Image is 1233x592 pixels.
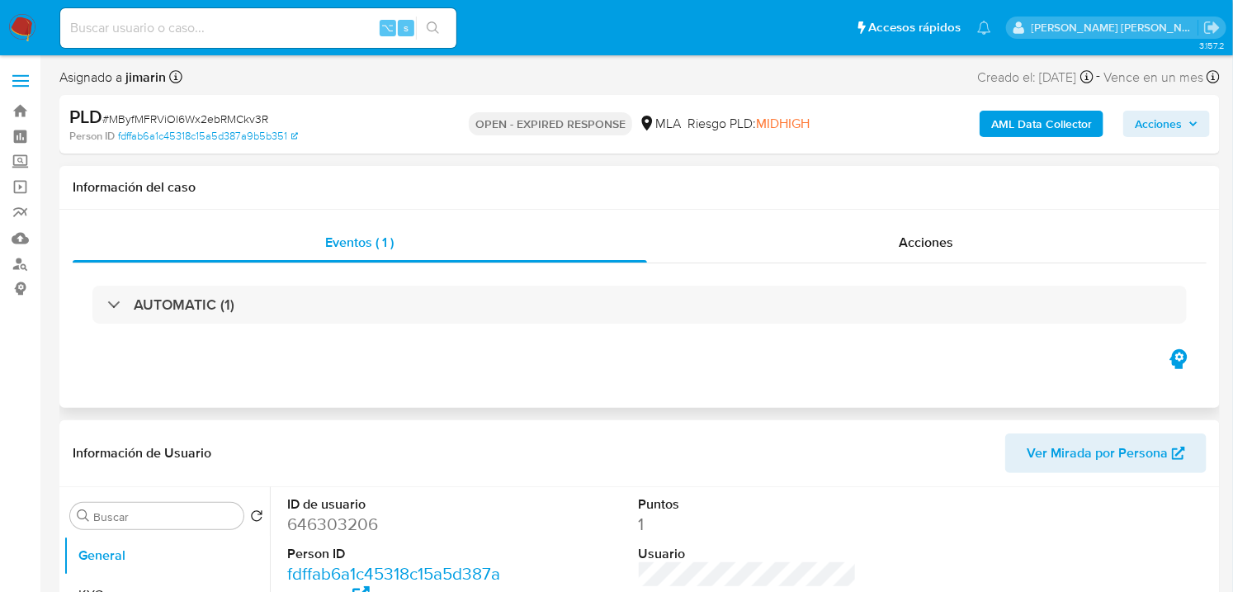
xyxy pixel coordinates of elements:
b: AML Data Collector [991,111,1092,137]
span: s [404,20,409,36]
button: search-icon [416,17,450,40]
a: fdffab6a1c45318c15a5d387a9b5b351 [118,129,298,144]
span: Eventos ( 1 ) [325,233,394,252]
b: jimarin [122,68,166,87]
span: Ver Mirada por Persona [1027,433,1168,473]
span: Asignado a [59,69,166,87]
a: Notificaciones [977,21,991,35]
div: MLA [639,115,681,133]
button: General [64,536,270,575]
p: jian.marin@mercadolibre.com [1032,20,1198,36]
input: Buscar [93,509,237,524]
a: Salir [1203,19,1221,36]
span: Acciones [900,233,954,252]
h1: Información de Usuario [73,445,211,462]
dd: 646303206 [287,513,505,536]
b: Person ID [69,129,115,144]
div: Creado el: [DATE] [978,66,1094,88]
span: # MByfMFRViOl6Wx2ebRMCkv3R [102,111,268,127]
dt: ID de usuario [287,495,505,514]
span: MIDHIGH [756,114,810,133]
input: Buscar usuario o caso... [60,17,456,39]
button: Ver Mirada por Persona [1005,433,1207,473]
p: OPEN - EXPIRED RESPONSE [469,112,632,135]
h1: Información del caso [73,179,1207,196]
span: Acciones [1135,111,1182,137]
button: Buscar [77,509,90,523]
h3: AUTOMATIC (1) [134,296,234,314]
dt: Person ID [287,545,505,563]
div: AUTOMATIC (1) [92,286,1187,324]
dt: Usuario [639,545,857,563]
span: Accesos rápidos [868,19,961,36]
span: ⌥ [381,20,394,36]
button: Acciones [1123,111,1210,137]
b: PLD [69,103,102,130]
span: Riesgo PLD: [687,115,810,133]
button: AML Data Collector [980,111,1103,137]
span: Vence en un mes [1104,69,1204,87]
dt: Puntos [639,495,857,514]
dd: 1 [639,513,857,536]
span: - [1097,66,1101,88]
button: Volver al orden por defecto [250,509,263,528]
